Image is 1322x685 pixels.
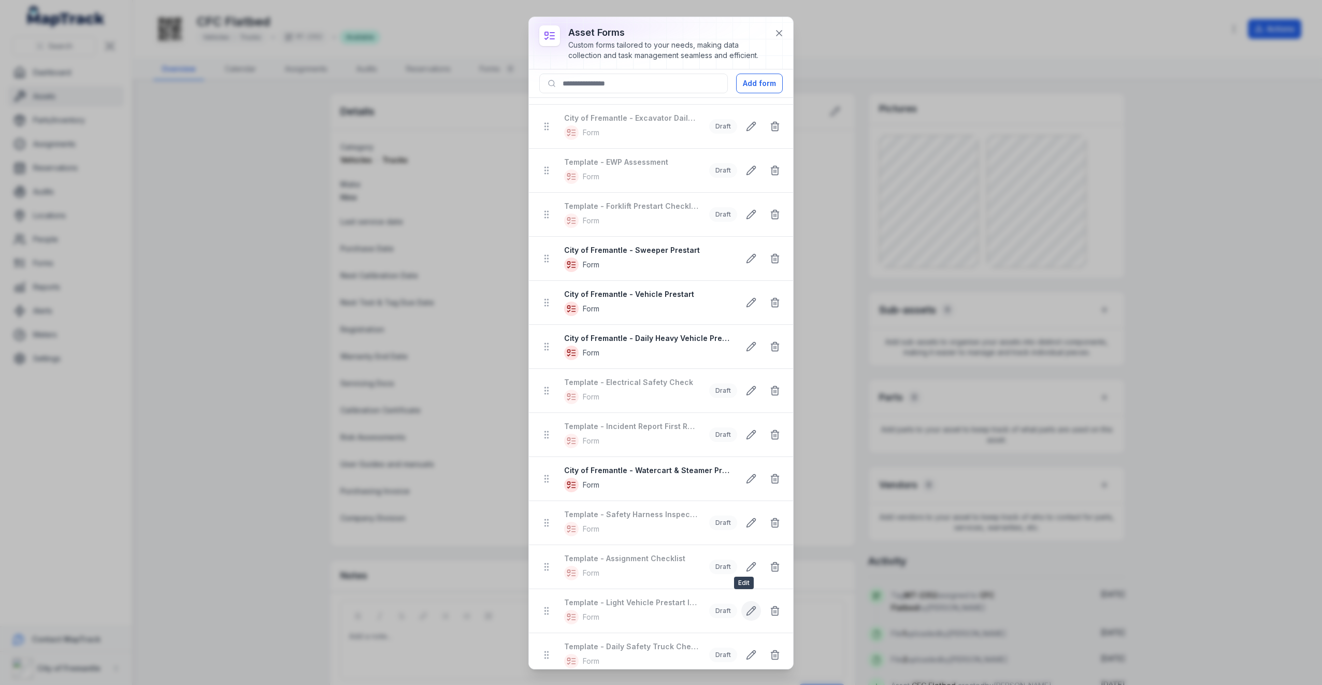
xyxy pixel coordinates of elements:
[583,480,599,490] span: Form
[709,119,737,134] div: Draft
[564,113,699,123] strong: City of Fremantle - Excavator Daily Pre-start Checklist
[564,509,699,520] strong: Template - Safety Harness Inspection
[564,157,699,167] strong: Template - EWP Assessment
[564,597,699,608] strong: Template - Light Vehicle Prestart Inspection
[583,127,599,138] span: Form
[709,604,737,618] div: Draft
[709,516,737,530] div: Draft
[709,560,737,574] div: Draft
[564,201,699,211] strong: Template - Forklift Prestart Checklist
[583,656,599,666] span: Form
[564,333,731,344] strong: City of Fremantle - Daily Heavy Vehicle Prestart
[583,348,599,358] span: Form
[736,74,783,93] button: Add form
[583,436,599,446] span: Form
[583,612,599,622] span: Form
[709,648,737,662] div: Draft
[564,465,731,476] strong: City of Fremantle - Watercart & Steamer Prestart
[583,216,599,226] span: Form
[564,421,699,432] strong: Template - Incident Report First Response
[564,377,699,388] strong: Template - Electrical Safety Check
[709,427,737,442] div: Draft
[583,392,599,402] span: Form
[709,207,737,222] div: Draft
[734,577,754,589] span: Edit
[564,245,731,255] strong: City of Fremantle - Sweeper Prestart
[583,172,599,182] span: Form
[564,641,699,652] strong: Template - Daily Safety Truck Check
[709,163,737,178] div: Draft
[709,383,737,398] div: Draft
[564,553,699,564] strong: Template - Assignment Checklist
[568,25,766,40] h3: asset forms
[583,524,599,534] span: Form
[583,304,599,314] span: Form
[564,289,731,299] strong: City of Fremantle - Vehicle Prestart
[583,260,599,270] span: Form
[583,568,599,578] span: Form
[568,40,766,61] div: Custom forms tailored to your needs, making data collection and task management seamless and effi...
